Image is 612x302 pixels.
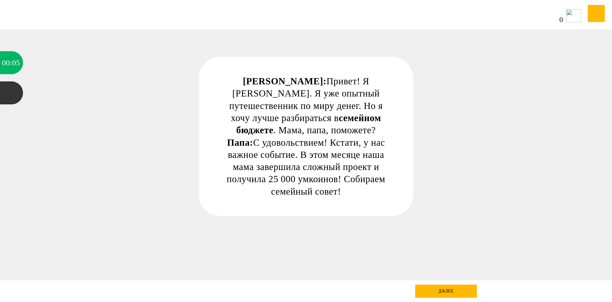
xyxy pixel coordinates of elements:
[227,137,253,148] strong: Папа:
[10,51,12,74] div: :
[2,51,10,74] div: 00
[415,285,477,298] div: далее
[12,51,20,74] div: 05
[560,16,563,23] span: 0
[566,9,581,22] img: icon-cash.svg
[223,75,389,198] div: Привет! Я [PERSON_NAME]. Я уже опытный путешественник по миру денег. Но я хочу лучше разбираться ...
[243,76,326,86] strong: [PERSON_NAME]:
